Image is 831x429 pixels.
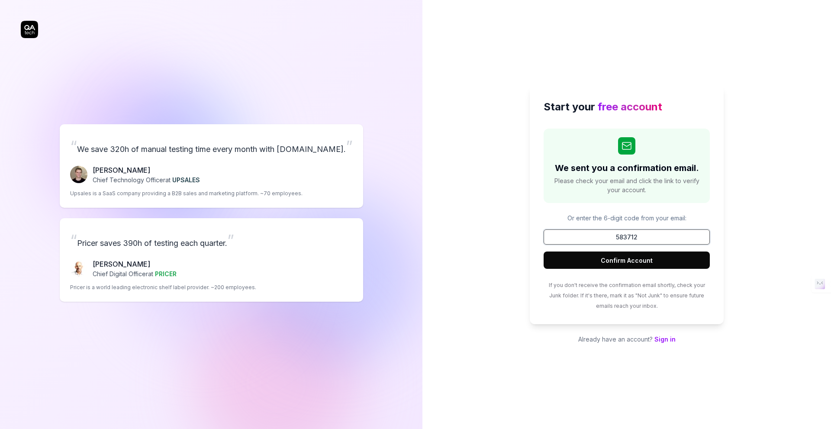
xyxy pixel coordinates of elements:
[93,259,177,269] p: [PERSON_NAME]
[93,175,200,184] p: Chief Technology Officer at
[70,135,353,158] p: We save 320h of manual testing time every month with [DOMAIN_NAME].
[598,100,662,113] span: free account
[70,284,256,291] p: Pricer is a world leading electronic shelf label provider. ~200 employees.
[346,137,353,156] span: ”
[552,176,701,194] span: Please check your email and click the link to verify your account.
[544,99,710,115] h2: Start your
[70,260,87,277] img: Chris Chalkitis
[60,218,363,302] a: “Pricer saves 390h of testing each quarter.”Chris Chalkitis[PERSON_NAME]Chief Digital Officerat P...
[60,124,363,208] a: “We save 320h of manual testing time every month with [DOMAIN_NAME].”Fredrik Seidl[PERSON_NAME]Ch...
[70,231,77,250] span: “
[555,161,699,174] h2: We sent you a confirmation email.
[227,231,234,250] span: ”
[93,165,200,175] p: [PERSON_NAME]
[155,270,177,277] span: PRICER
[93,269,177,278] p: Chief Digital Officer at
[654,335,676,343] a: Sign in
[70,190,303,197] p: Upsales is a SaaS company providing a B2B sales and marketing platform. ~70 employees.
[70,229,353,252] p: Pricer saves 390h of testing each quarter.
[530,335,724,344] p: Already have an account?
[544,213,710,223] p: Or enter the 6-digit code from your email:
[70,166,87,183] img: Fredrik Seidl
[172,176,200,184] span: UPSALES
[544,252,710,269] button: Confirm Account
[70,137,77,156] span: “
[549,282,705,309] span: If you don't receive the confirmation email shortly, check your Junk folder. If it's there, mark ...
